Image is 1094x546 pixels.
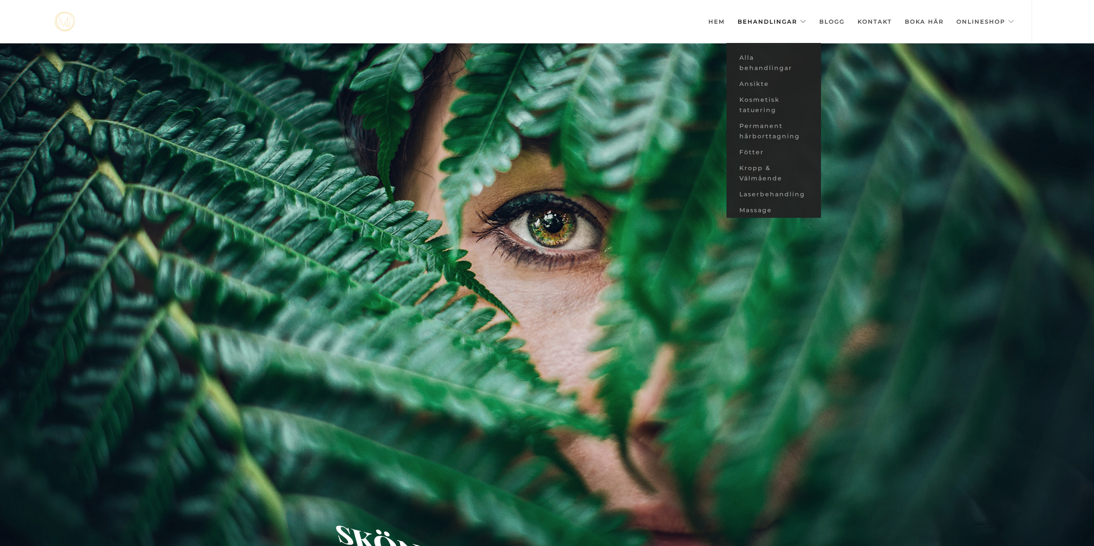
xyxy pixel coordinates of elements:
a: Laserbehandling [726,186,821,202]
img: mjstudio [55,12,75,31]
a: Massage [726,202,821,218]
a: Alla behandlingar [726,50,821,76]
a: Permanent hårborttagning [726,118,821,144]
a: Kosmetisk tatuering [726,92,821,118]
a: Fötter [726,144,821,160]
a: mjstudio mjstudio mjstudio [55,12,75,31]
a: Ansikte [726,76,821,92]
a: Kropp & Välmående [726,160,821,186]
